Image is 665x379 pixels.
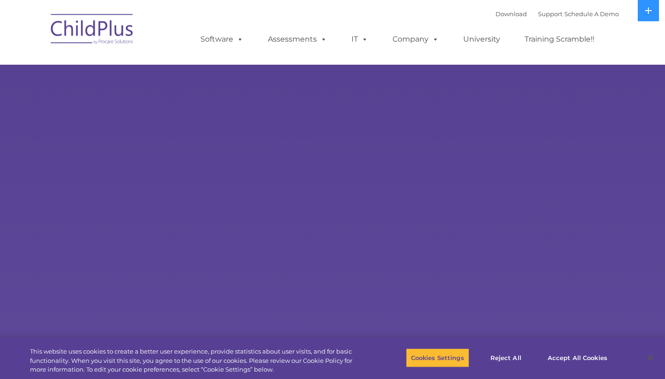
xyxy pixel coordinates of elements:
button: Accept All Cookies [543,348,612,367]
img: ChildPlus by Procare Solutions [46,7,139,54]
a: Assessments [259,30,336,49]
a: University [454,30,509,49]
font: | [496,10,619,18]
button: Close [640,348,660,368]
a: IT [342,30,377,49]
a: Support [538,10,562,18]
button: Reject All [477,348,535,367]
a: Software [191,30,253,49]
button: Cookies Settings [406,348,469,367]
a: Download [496,10,527,18]
a: Company [383,30,448,49]
a: Schedule A Demo [564,10,619,18]
a: Training Scramble!! [515,30,604,49]
div: This website uses cookies to create a better user experience, provide statistics about user visit... [30,347,366,374]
